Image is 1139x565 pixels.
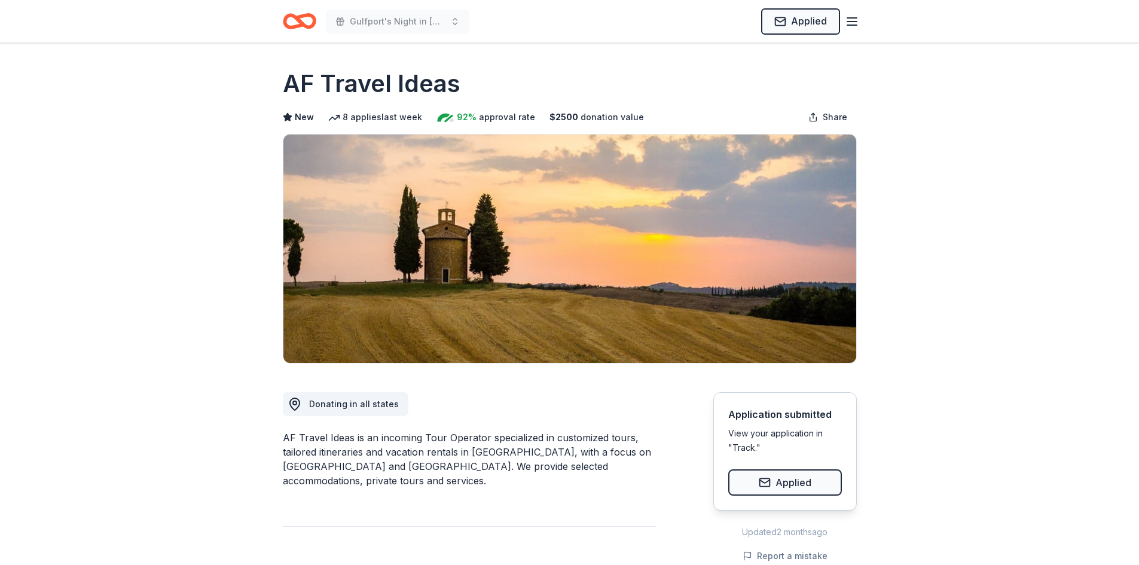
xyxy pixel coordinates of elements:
[309,399,399,409] span: Donating in all states
[581,110,644,124] span: donation value
[295,110,314,124] span: New
[728,407,842,422] div: Application submitted
[457,110,477,124] span: 92%
[799,105,857,129] button: Share
[549,110,578,124] span: $ 2500
[283,7,316,35] a: Home
[728,426,842,455] div: View your application in "Track."
[743,549,827,563] button: Report a mistake
[283,430,656,488] div: AF Travel Ideas is an incoming Tour Operator specialized in customized tours, tailored itinerarie...
[328,110,422,124] div: 8 applies last week
[283,67,460,100] h1: AF Travel Ideas
[713,525,857,539] div: Updated 2 months ago
[479,110,535,124] span: approval rate
[775,475,811,490] span: Applied
[283,135,856,363] img: Image for AF Travel Ideas
[823,110,847,124] span: Share
[326,10,469,33] button: Gulfport's Night in [GEOGRAPHIC_DATA]
[350,14,445,29] span: Gulfport's Night in [GEOGRAPHIC_DATA]
[791,13,827,29] span: Applied
[761,8,840,35] button: Applied
[728,469,842,496] button: Applied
